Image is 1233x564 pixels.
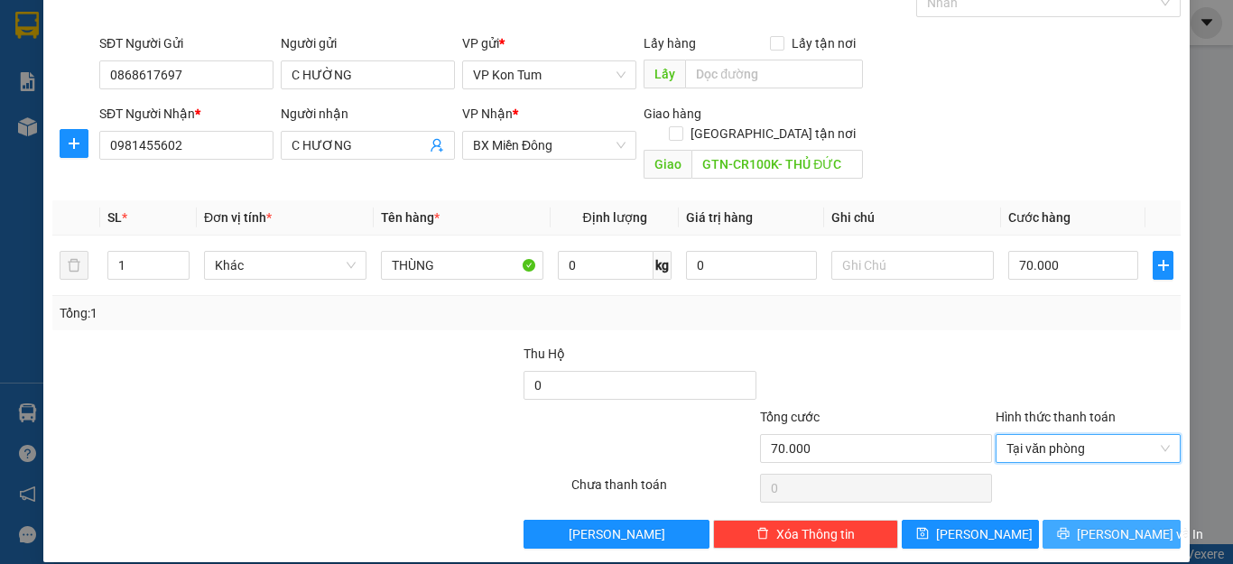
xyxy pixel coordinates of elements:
button: plus [60,129,88,158]
button: [PERSON_NAME] [524,520,709,549]
span: Tên hàng [381,210,440,225]
span: Giao [644,150,691,179]
span: delete [756,527,769,541]
span: Tại văn phòng [1006,435,1170,462]
input: Dọc đường [685,60,863,88]
span: Xóa Thông tin [776,524,855,544]
span: Đơn vị tính [204,210,272,225]
span: Cước hàng [1008,210,1071,225]
label: Hình thức thanh toán [996,410,1116,424]
span: kg [654,251,672,280]
img: logo.jpg [9,9,72,72]
span: VP Nhận [462,106,513,121]
b: [GEOGRAPHIC_DATA][PERSON_NAME], P [GEOGRAPHIC_DATA] [9,119,121,213]
span: [PERSON_NAME] [936,524,1033,544]
span: Định lượng [582,210,646,225]
span: Lấy [644,60,685,88]
li: VP VP [PERSON_NAME] [125,77,240,116]
button: delete [60,251,88,280]
button: deleteXóa Thông tin [713,520,898,549]
span: user-add [430,138,444,153]
span: Lấy tận nơi [784,33,863,53]
button: save[PERSON_NAME] [902,520,1040,549]
span: environment [9,100,22,113]
div: VP gửi [462,33,636,53]
span: Khác [215,252,356,279]
li: VP VP Kon Tum [9,77,125,97]
span: SL [107,210,122,225]
input: 0 [686,251,816,280]
div: Chưa thanh toán [570,475,758,506]
input: Dọc đường [691,150,863,179]
div: Người nhận [281,104,455,124]
span: VP Kon Tum [473,61,626,88]
input: Ghi Chú [831,251,994,280]
span: Thu Hộ [524,347,565,361]
span: Tổng cước [760,410,820,424]
span: printer [1057,527,1070,541]
div: SĐT Người Nhận [99,104,273,124]
div: SĐT Người Gửi [99,33,273,53]
li: Tân Anh [9,9,262,43]
span: save [916,527,929,541]
span: Giao hàng [644,106,701,121]
span: [PERSON_NAME] [569,524,665,544]
span: Lấy hàng [644,36,696,51]
span: Giá trị hàng [686,210,753,225]
span: plus [1154,258,1173,273]
button: printer[PERSON_NAME] và In [1043,520,1181,549]
span: BX Miền Đông [473,132,626,159]
div: Người gửi [281,33,455,53]
span: environment [125,120,137,133]
th: Ghi chú [824,200,1001,236]
div: Tổng: 1 [60,303,477,323]
button: plus [1153,251,1173,280]
span: [GEOGRAPHIC_DATA] tận nơi [683,124,863,143]
input: VD: Bàn, Ghế [381,251,543,280]
b: khu C30-lô B5-Q10 [125,119,224,153]
span: plus [60,136,88,151]
span: [PERSON_NAME] và In [1077,524,1203,544]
